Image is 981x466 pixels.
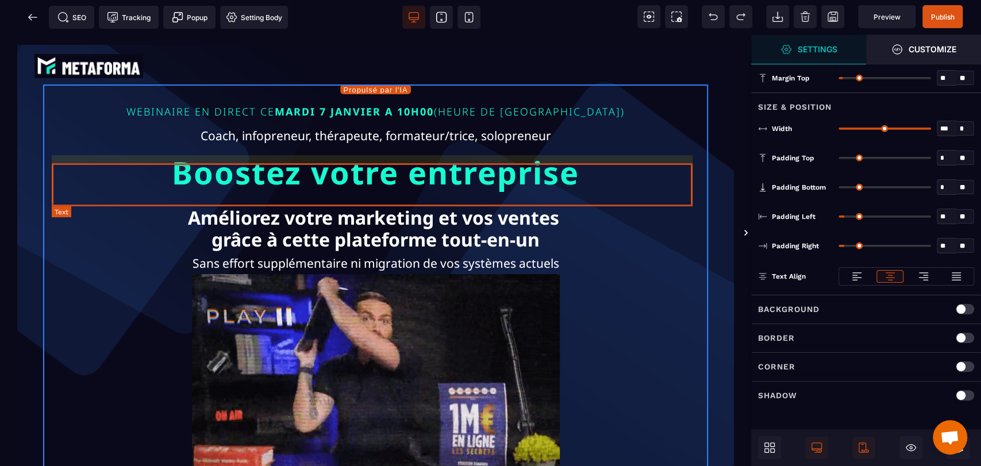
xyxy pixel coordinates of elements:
p: Boostez votre entreprise [52,117,699,160]
text: Coach, infopreneur, thérapeute, formateur/trice, solopreneur [101,94,651,109]
div: Mở cuộc trò chuyện [933,420,967,455]
span: Back [21,6,44,29]
span: Setting Body [226,11,282,23]
strong: Settings [798,45,837,53]
span: Publish [931,13,955,21]
span: Padding Top [772,153,814,163]
span: Padding Bottom [772,183,826,192]
span: Undo [702,5,725,28]
span: Tracking code [99,6,159,29]
span: View tablet [430,6,453,29]
span: Seo meta data [49,6,94,29]
span: Preview [874,13,901,21]
span: Save [821,5,844,28]
span: Is Show Desktop [805,436,828,459]
span: MARDI 7 JANVIER A 10H00 [275,70,434,84]
span: Padding Right [772,241,819,251]
span: Open Style Manager [866,34,981,64]
button: Propulsé par l'IA [340,50,411,60]
span: Screenshot [665,5,688,28]
span: View components [637,5,660,28]
span: Clear [794,5,817,28]
p: Corner [758,360,795,373]
span: Open Blocks [758,436,781,459]
span: Padding Left [772,212,815,221]
p: Background [758,302,820,316]
img: 1a86d00ba3cf512791b52cd22d41398a_VSL_-_MetaForma_Draft_06-low.gif [192,240,560,446]
span: Redo [729,5,752,28]
p: Border [758,331,795,345]
p: Shadow [758,388,797,402]
span: Preview [858,5,915,28]
strong: Customize [909,45,956,53]
span: Favicon [220,6,288,29]
span: Tracking [107,11,151,23]
span: Cmd Hidden Block [899,436,922,459]
text: Sans effort supplémentaire ni migration de vos systèmes actuels [101,219,651,239]
span: Width [772,124,792,133]
span: Toggle Views [751,216,763,251]
span: View desktop [402,6,425,29]
p: Text Align [758,271,806,282]
div: Size & Position [751,93,981,114]
text: Améliorez votre marketing et vos ventes grâce à cette plateforme tout-en-un [101,170,651,219]
img: abe9e435164421cb06e33ef15842a39e_e5ef653356713f0d7dd3797ab850248d_Capture_d%E2%80%99e%CC%81cran_2... [34,20,143,44]
span: Save [922,5,963,28]
span: Open Style Manager [751,34,866,64]
span: Margin Top [772,74,810,83]
span: Is Show Mobile [852,436,875,459]
span: SEO [57,11,86,23]
span: View mobile [457,6,480,29]
p: WEBINAIRE EN DIRECT CE (HEURE DE [GEOGRAPHIC_DATA]) [52,60,699,84]
span: Create Alert Modal [163,6,216,29]
span: Popup [172,11,207,23]
span: Open Import Webpage [766,5,789,28]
